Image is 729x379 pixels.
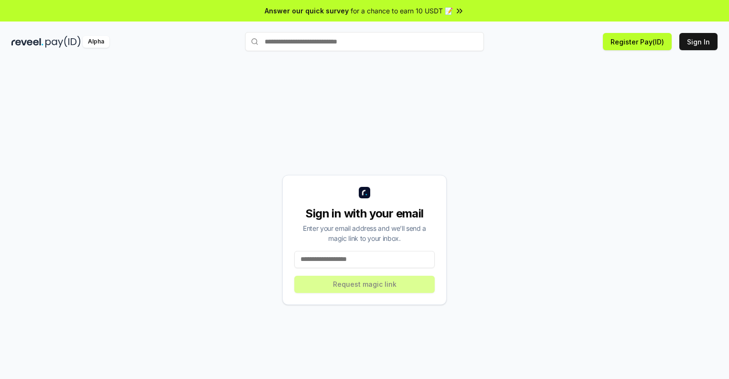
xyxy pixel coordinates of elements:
span: for a chance to earn 10 USDT 📝 [351,6,453,16]
button: Register Pay(ID) [603,33,672,50]
div: Alpha [83,36,109,48]
div: Enter your email address and we’ll send a magic link to your inbox. [294,223,435,243]
img: pay_id [45,36,81,48]
img: reveel_dark [11,36,43,48]
img: logo_small [359,187,370,198]
span: Answer our quick survey [265,6,349,16]
button: Sign In [679,33,718,50]
div: Sign in with your email [294,206,435,221]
